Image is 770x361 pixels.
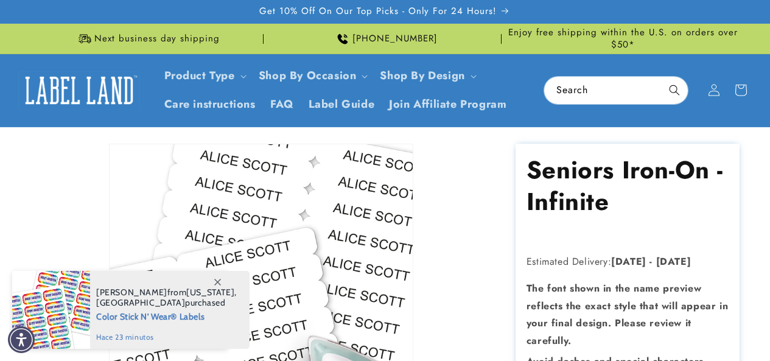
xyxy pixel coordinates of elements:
img: Label Land [18,71,140,109]
a: Product Type [164,68,235,83]
span: Next business day shipping [94,33,220,45]
span: [PERSON_NAME] [96,287,167,298]
span: Enjoy free shipping within the U.S. on orders over $50* [506,27,740,51]
span: from , purchased [96,287,237,308]
span: Join Affiliate Program [389,97,506,111]
button: Search [661,77,688,103]
span: [US_STATE] [186,287,234,298]
a: Care instructions [157,90,263,119]
iframe: Gorgias live chat messenger [648,309,758,349]
span: FAQ [270,97,294,111]
span: Shop By Occasion [259,69,357,83]
summary: Shop By Design [373,61,481,90]
strong: [DATE] [656,254,691,268]
span: Color Stick N' Wear® Labels [96,308,237,323]
summary: Product Type [157,61,251,90]
div: Accessibility Menu [8,326,35,353]
span: Get 10% Off On Our Top Picks - Only For 24 Hours! [259,5,497,18]
a: FAQ [263,90,301,119]
span: hace 23 minutos [96,332,237,343]
div: Announcement [506,24,740,54]
span: [GEOGRAPHIC_DATA] [96,297,185,308]
p: Estimated Delivery: [527,253,729,271]
div: Announcement [30,24,264,54]
span: [PHONE_NUMBER] [352,33,438,45]
a: Label Land [14,67,145,114]
a: Label Guide [301,90,382,119]
strong: - [649,254,653,268]
h1: Seniors Iron-On - Infinite [527,154,729,217]
span: Label Guide [309,97,375,111]
span: Care instructions [164,97,256,111]
strong: The font shown in the name preview reflects the exact style that will appear in your final design... [527,281,728,348]
a: Join Affiliate Program [382,90,514,119]
strong: [DATE] [611,254,646,268]
div: Announcement [268,24,502,54]
a: Shop By Design [380,68,464,83]
summary: Shop By Occasion [251,61,373,90]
